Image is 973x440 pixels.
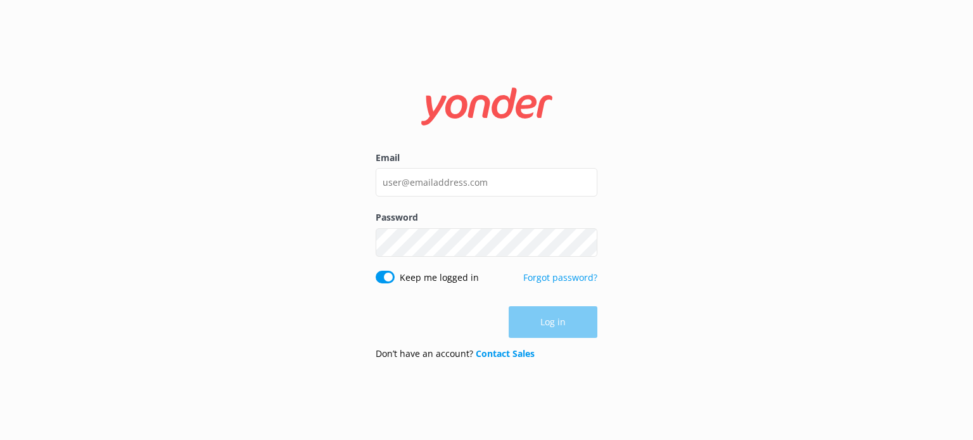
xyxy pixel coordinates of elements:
[476,347,535,359] a: Contact Sales
[376,151,597,165] label: Email
[376,347,535,361] p: Don’t have an account?
[376,168,597,197] input: user@emailaddress.com
[376,210,597,224] label: Password
[400,271,479,285] label: Keep me logged in
[523,271,597,283] a: Forgot password?
[572,230,597,255] button: Show password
